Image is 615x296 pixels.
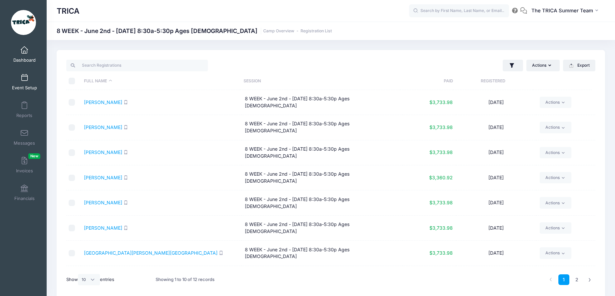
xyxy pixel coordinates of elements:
th: Registered: activate to sort column ascending [453,72,533,90]
td: [DATE] [456,190,536,215]
span: $3,733.98 [429,225,453,231]
button: Actions [526,60,560,71]
span: $3,733.98 [429,149,453,155]
td: 8 WEEK - June 2nd - [DATE] 8:30a-5:30p Ages [DEMOGRAPHIC_DATA] [242,165,402,190]
td: [DATE] [456,165,536,190]
select: Showentries [78,274,100,285]
span: $3,360.92 [429,175,453,180]
a: Financials [9,181,40,204]
th: Session: activate to sort column ascending [240,72,400,90]
span: Dashboard [13,57,36,63]
a: [PERSON_NAME] [84,200,122,205]
a: [PERSON_NAME] [84,124,122,130]
img: TRICA [11,10,36,35]
button: Export [563,60,595,71]
span: $3,733.98 [429,99,453,105]
span: Messages [14,140,35,146]
a: Messages [9,126,40,149]
td: [DATE] [456,241,536,266]
button: The TRICA Summer Team [527,3,605,19]
th: Full Name: activate to sort column descending [81,72,240,90]
td: 8 WEEK - June 2nd - [DATE] 8:30a-5:30p Ages [DEMOGRAPHIC_DATA] [242,190,402,215]
a: Event Setup [9,70,40,94]
a: [PERSON_NAME] [84,175,122,180]
td: [DATE] [456,115,536,140]
a: InvoicesNew [9,153,40,177]
i: SMS enabled [124,150,128,154]
td: [DATE] [456,266,536,291]
a: Reports [9,98,40,121]
i: SMS enabled [124,125,128,129]
a: [GEOGRAPHIC_DATA][PERSON_NAME][GEOGRAPHIC_DATA] [84,250,218,256]
td: 8 WEEK - June 2nd - [DATE] 8:30a-5:30p Ages [DEMOGRAPHIC_DATA] [242,266,402,291]
span: Event Setup [12,85,37,91]
a: Actions [540,197,571,208]
td: 8 WEEK - June 2nd - [DATE] 8:30a-5:30p Ages [DEMOGRAPHIC_DATA] [242,90,402,115]
a: [PERSON_NAME] [84,149,122,155]
td: 8 WEEK - June 2nd - [DATE] 8:30a-5:30p Ages [DEMOGRAPHIC_DATA] [242,241,402,266]
h1: 8 WEEK - June 2nd - [DATE] 8:30a-5:30p Ages [DEMOGRAPHIC_DATA] [57,27,332,34]
a: Actions [540,247,571,259]
td: 8 WEEK - June 2nd - [DATE] 8:30a-5:30p Ages [DEMOGRAPHIC_DATA] [242,216,402,241]
span: Financials [14,196,35,201]
td: 8 WEEK - June 2nd - [DATE] 8:30a-5:30p Ages [DEMOGRAPHIC_DATA] [242,115,402,140]
td: [DATE] [456,216,536,241]
input: Search Registrations [66,60,208,71]
a: [PERSON_NAME] [84,99,122,105]
td: 8 WEEK - June 2nd - [DATE] 8:30a-5:30p Ages [DEMOGRAPHIC_DATA] [242,140,402,165]
a: Actions [540,147,571,158]
span: Invoices [16,168,33,174]
a: 2 [571,274,582,285]
a: Camp Overview [263,29,294,34]
h1: TRICA [57,3,80,19]
a: [PERSON_NAME] [84,225,122,231]
span: Reports [16,113,32,118]
a: Dashboard [9,43,40,66]
span: $3,733.98 [429,250,453,256]
a: Registration List [301,29,332,34]
span: The TRICA Summer Team [531,7,593,14]
td: [DATE] [456,90,536,115]
i: SMS enabled [124,100,128,104]
a: Actions [540,122,571,133]
a: Actions [540,222,571,234]
i: SMS enabled [219,251,223,255]
a: Actions [540,97,571,108]
td: [DATE] [456,140,536,165]
input: Search by First Name, Last Name, or Email... [409,4,509,18]
a: Actions [540,172,571,183]
span: $3,733.98 [429,124,453,130]
label: Show entries [66,274,114,285]
th: Paid: activate to sort column ascending [400,72,453,90]
span: $3,733.98 [429,200,453,205]
div: Showing 1 to 10 of 12 records [156,272,215,287]
i: SMS enabled [124,175,128,180]
span: New [28,153,40,159]
i: SMS enabled [124,200,128,205]
a: 1 [558,274,569,285]
i: SMS enabled [124,226,128,230]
